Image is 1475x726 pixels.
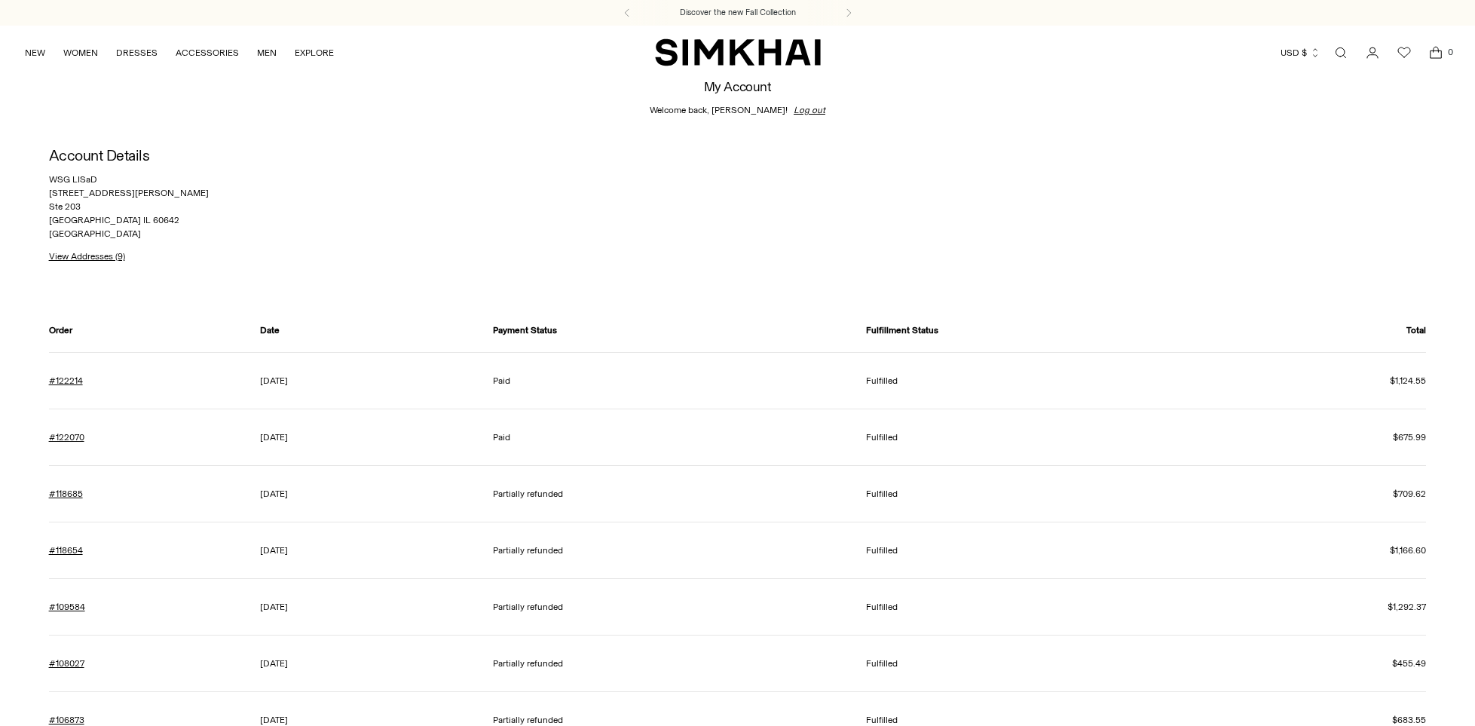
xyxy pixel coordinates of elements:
[49,544,83,557] a: Order number #118654
[1326,38,1356,68] a: Open search modal
[845,465,1226,522] td: Fulfilled
[845,409,1226,465] td: Fulfilled
[260,658,288,669] time: [DATE]
[845,578,1226,635] td: Fulfilled
[25,36,45,69] a: NEW
[794,103,825,117] a: Log out
[845,323,1226,353] th: Fulfillment Status
[49,173,1427,240] p: WSG LISaD [STREET_ADDRESS][PERSON_NAME] Ste 203 [GEOGRAPHIC_DATA] IL 60642 [GEOGRAPHIC_DATA]
[472,352,845,409] td: Paid
[49,323,240,353] th: Order
[1226,352,1427,409] td: $1,124.55
[472,323,845,353] th: Payment Status
[260,545,288,556] time: [DATE]
[1226,522,1427,578] td: $1,166.60
[49,430,84,444] a: Order number #122070
[655,38,821,67] a: SIMKHAI
[116,36,158,69] a: DRESSES
[260,375,288,386] time: [DATE]
[1226,465,1427,522] td: $709.62
[295,36,334,69] a: EXPLORE
[260,432,288,443] time: [DATE]
[49,657,84,670] a: Order number #108027
[845,352,1226,409] td: Fulfilled
[1421,38,1451,68] a: Open cart modal
[472,578,845,635] td: Partially refunded
[1357,38,1388,68] a: Go to the account page
[1443,45,1457,59] span: 0
[1226,323,1427,353] th: Total
[1389,38,1419,68] a: Wishlist
[650,103,825,117] div: Welcome back, [PERSON_NAME]!
[49,374,83,388] a: Order number #122214
[845,522,1226,578] td: Fulfilled
[63,36,98,69] a: WOMEN
[176,36,239,69] a: ACCESSORIES
[260,489,288,499] time: [DATE]
[260,715,288,725] time: [DATE]
[472,409,845,465] td: Paid
[1226,578,1427,635] td: $1,292.37
[1226,635,1427,691] td: $455.49
[49,147,1427,164] h2: Account Details
[260,602,288,612] time: [DATE]
[257,36,277,69] a: MEN
[239,323,472,353] th: Date
[1226,409,1427,465] td: $675.99
[472,465,845,522] td: Partially refunded
[845,635,1226,691] td: Fulfilled
[49,487,83,501] a: Order number #118685
[472,522,845,578] td: Partially refunded
[472,635,845,691] td: Partially refunded
[704,79,772,93] h1: My Account
[49,250,125,263] a: View Addresses (9)
[680,7,796,19] a: Discover the new Fall Collection
[49,600,85,614] a: Order number #109584
[1281,36,1320,69] button: USD $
